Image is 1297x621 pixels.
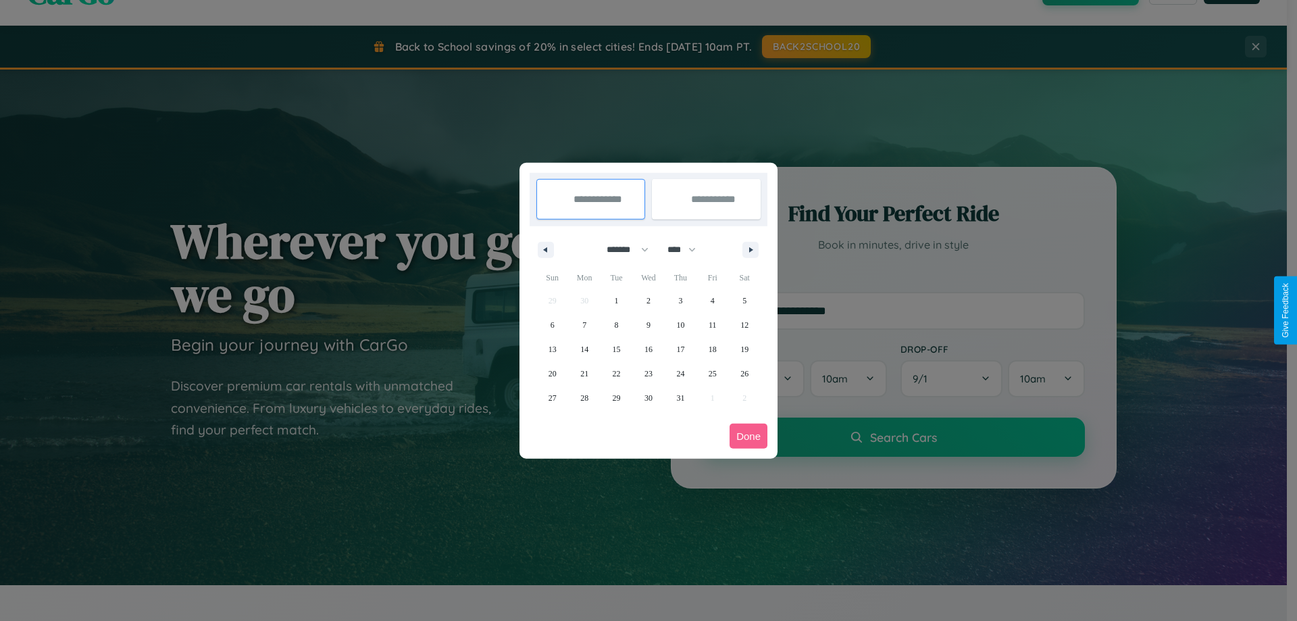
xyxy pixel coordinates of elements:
span: Wed [632,267,664,289]
span: 14 [580,337,588,362]
button: 3 [665,289,696,313]
span: 3 [678,289,682,313]
span: 19 [740,337,748,362]
span: 11 [709,313,717,337]
span: 25 [709,362,717,386]
button: 11 [696,313,728,337]
span: 29 [613,386,621,410]
span: 13 [549,337,557,362]
div: Give Feedback [1281,283,1290,338]
button: 1 [601,289,632,313]
button: 6 [536,313,568,337]
span: 10 [676,313,684,337]
button: 31 [665,386,696,410]
button: 17 [665,337,696,362]
span: 18 [709,337,717,362]
button: 18 [696,337,728,362]
span: 20 [549,362,557,386]
span: Thu [665,267,696,289]
span: 30 [644,386,653,410]
button: 21 [568,362,600,386]
button: 13 [536,337,568,362]
span: 23 [644,362,653,386]
button: 27 [536,386,568,410]
button: 24 [665,362,696,386]
span: 8 [615,313,619,337]
span: 31 [676,386,684,410]
button: 22 [601,362,632,386]
button: 28 [568,386,600,410]
span: 15 [613,337,621,362]
span: Sat [729,267,761,289]
span: Fri [696,267,728,289]
span: 5 [742,289,746,313]
button: 25 [696,362,728,386]
button: 20 [536,362,568,386]
button: 10 [665,313,696,337]
button: 12 [729,313,761,337]
button: 23 [632,362,664,386]
button: 9 [632,313,664,337]
button: 4 [696,289,728,313]
button: 26 [729,362,761,386]
button: 8 [601,313,632,337]
button: Done [730,424,767,449]
button: 7 [568,313,600,337]
span: 4 [711,289,715,313]
button: 29 [601,386,632,410]
span: 9 [646,313,651,337]
span: 12 [740,313,748,337]
button: 16 [632,337,664,362]
span: 24 [676,362,684,386]
span: 26 [740,362,748,386]
span: 6 [551,313,555,337]
button: 19 [729,337,761,362]
button: 14 [568,337,600,362]
span: 21 [580,362,588,386]
span: 22 [613,362,621,386]
button: 30 [632,386,664,410]
button: 5 [729,289,761,313]
span: Mon [568,267,600,289]
span: 28 [580,386,588,410]
span: 16 [644,337,653,362]
span: 1 [615,289,619,313]
span: Sun [536,267,568,289]
span: 27 [549,386,557,410]
span: Tue [601,267,632,289]
button: 15 [601,337,632,362]
button: 2 [632,289,664,313]
span: 7 [582,313,586,337]
span: 17 [676,337,684,362]
span: 2 [646,289,651,313]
